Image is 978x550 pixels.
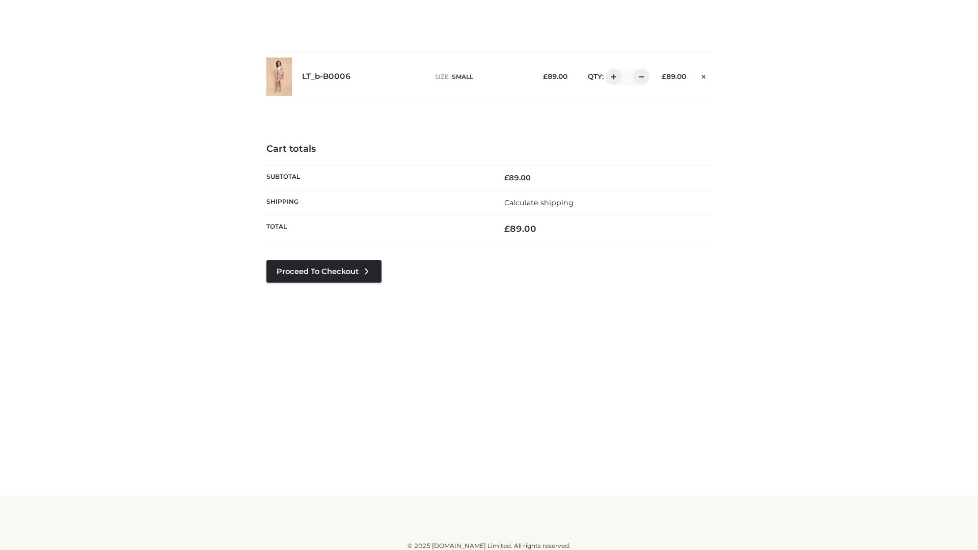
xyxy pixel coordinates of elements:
h4: Cart totals [266,144,712,155]
a: LT_b-B0006 [302,72,351,81]
img: LT_b-B0006 - SMALL [266,58,292,96]
span: £ [543,72,548,80]
span: £ [662,72,666,80]
bdi: 89.00 [504,224,536,234]
bdi: 89.00 [543,72,567,80]
span: £ [504,224,510,234]
th: Total [266,215,489,242]
div: QTY: [578,69,646,85]
th: Shipping [266,190,489,215]
a: Calculate shipping [504,198,574,207]
p: size : [435,72,527,81]
span: SMALL [452,73,473,80]
bdi: 89.00 [662,72,686,80]
span: £ [504,173,509,182]
a: Proceed to Checkout [266,260,382,283]
th: Subtotal [266,165,489,190]
bdi: 89.00 [504,173,531,182]
a: Remove this item [696,69,712,82]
